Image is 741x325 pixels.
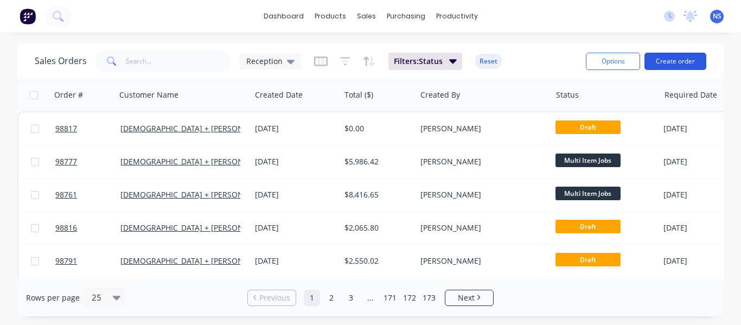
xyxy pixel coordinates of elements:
[362,290,379,306] a: Jump forward
[55,145,120,178] a: 98777
[55,245,120,277] a: 98791
[55,112,120,145] a: 98817
[323,290,340,306] a: Page 2
[555,220,621,233] span: Draft
[445,292,493,303] a: Next page
[420,222,540,233] div: [PERSON_NAME]
[713,11,721,21] span: NS
[55,212,120,244] a: 98816
[401,290,418,306] a: Page 172
[55,156,77,167] span: 98777
[431,8,483,24] div: productivity
[120,256,278,266] a: [DEMOGRAPHIC_DATA] + [PERSON_NAME] ^
[458,292,475,303] span: Next
[55,189,77,200] span: 98761
[556,90,579,100] div: Status
[344,189,408,200] div: $8,416.65
[243,290,498,306] ul: Pagination
[344,256,408,266] div: $2,550.02
[388,53,462,70] button: Filters:Status
[35,56,87,66] h1: Sales Orders
[255,189,336,200] div: [DATE]
[475,54,502,69] button: Reset
[20,8,36,24] img: Factory
[55,278,120,310] a: 98760
[304,290,320,306] a: Page 1 is your current page
[258,8,309,24] a: dashboard
[54,90,83,100] div: Order #
[26,292,80,303] span: Rows per page
[120,189,278,200] a: [DEMOGRAPHIC_DATA] + [PERSON_NAME] ^
[344,123,408,134] div: $0.00
[255,156,336,167] div: [DATE]
[555,253,621,266] span: Draft
[382,290,398,306] a: Page 171
[343,290,359,306] a: Page 3
[255,256,336,266] div: [DATE]
[420,189,540,200] div: [PERSON_NAME]
[394,56,443,67] span: Filters: Status
[420,90,460,100] div: Created By
[344,90,373,100] div: Total ($)
[55,256,77,266] span: 98791
[555,187,621,200] span: Multi Item Jobs
[344,156,408,167] div: $5,986.42
[381,8,431,24] div: purchasing
[119,90,178,100] div: Customer Name
[309,8,352,24] div: products
[259,292,290,303] span: Previous
[255,123,336,134] div: [DATE]
[120,123,278,133] a: [DEMOGRAPHIC_DATA] + [PERSON_NAME] ^
[248,292,296,303] a: Previous page
[246,55,283,67] span: Reception
[55,179,120,211] a: 98761
[120,156,278,167] a: [DEMOGRAPHIC_DATA] + [PERSON_NAME] ^
[420,156,540,167] div: [PERSON_NAME]
[344,222,408,233] div: $2,065.80
[555,120,621,134] span: Draft
[644,53,706,70] button: Create order
[665,90,717,100] div: Required Date
[126,50,232,72] input: Search...
[420,256,540,266] div: [PERSON_NAME]
[255,222,336,233] div: [DATE]
[55,123,77,134] span: 98817
[421,290,437,306] a: Page 173
[352,8,381,24] div: sales
[555,154,621,167] span: Multi Item Jobs
[55,222,77,233] span: 98816
[255,90,303,100] div: Created Date
[420,123,540,134] div: [PERSON_NAME]
[120,222,278,233] a: [DEMOGRAPHIC_DATA] + [PERSON_NAME] ^
[586,53,640,70] button: Options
